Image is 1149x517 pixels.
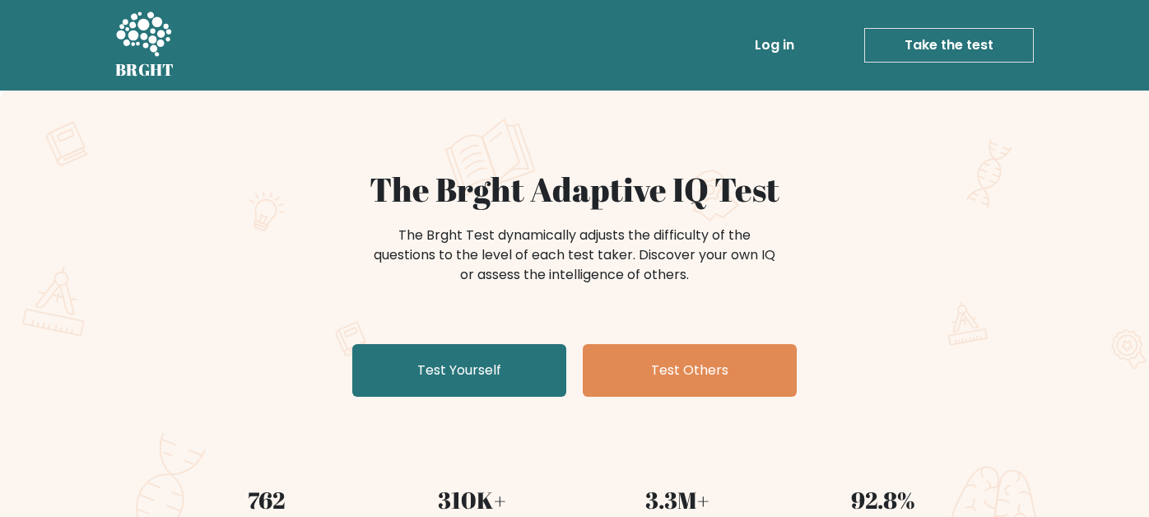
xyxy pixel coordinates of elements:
[173,170,976,209] h1: The Brght Adaptive IQ Test
[173,482,359,517] div: 762
[379,482,565,517] div: 310K+
[115,7,174,84] a: BRGHT
[790,482,976,517] div: 92.8%
[115,60,174,80] h5: BRGHT
[584,482,770,517] div: 3.3M+
[748,29,801,62] a: Log in
[583,344,797,397] a: Test Others
[369,226,780,285] div: The Brght Test dynamically adjusts the difficulty of the questions to the level of each test take...
[864,28,1034,63] a: Take the test
[352,344,566,397] a: Test Yourself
